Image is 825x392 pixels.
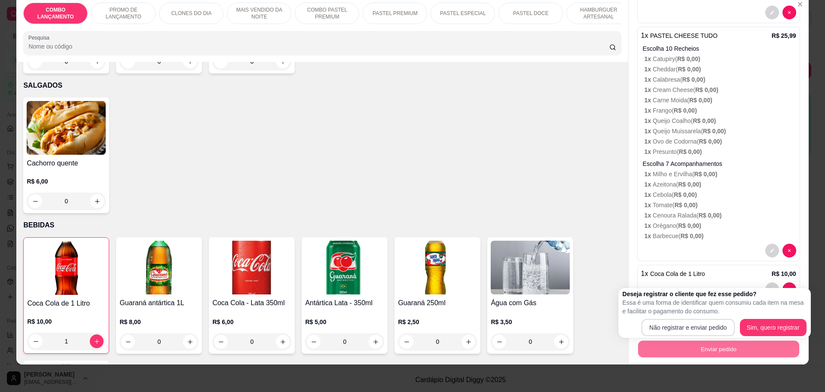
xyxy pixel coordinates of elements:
span: R$ 0,00 ) [677,55,700,62]
h4: Água com Gás [491,298,570,308]
p: COMBO PASTEL PREMIUM [302,6,352,20]
p: PASTEL PREMIUM [373,10,418,17]
p: SALGADOS [23,80,621,91]
button: decrease-product-quantity [765,6,779,19]
p: Tomate ( [645,201,796,209]
button: decrease-product-quantity [29,334,43,348]
span: 1 x [645,117,653,124]
p: Escolha 10 Recheios [643,44,796,53]
img: product-image [27,241,105,295]
button: Enviar pedido [638,340,799,357]
span: R$ 0,00 ) [703,128,726,135]
p: Cream Cheese ( [645,86,796,94]
p: Carne Moida ( [645,96,796,104]
span: 1 x [645,212,653,219]
button: decrease-product-quantity [121,335,135,349]
span: 1 x [645,138,653,145]
p: PASTEL DOCE [513,10,549,17]
img: product-image [212,241,291,294]
span: R$ 0,00 ) [675,202,698,208]
p: Queijo Coalho ( [645,116,796,125]
button: decrease-product-quantity [400,335,413,349]
input: Pesquisa [28,42,609,51]
button: decrease-product-quantity [307,335,321,349]
p: Ovo de Codorna ( [645,137,796,146]
p: MAIS VENDIDO DA NOITE [234,6,284,20]
button: decrease-product-quantity [782,282,796,296]
p: Cebola ( [645,190,796,199]
span: R$ 0,00 ) [682,76,706,83]
p: R$ 5,00 [305,318,384,326]
button: increase-product-quantity [369,335,382,349]
h4: Coca Cola de 1 Litro [27,298,105,309]
button: Sim, quero registrar [740,319,807,336]
p: Azeitona ( [645,180,796,189]
span: R$ 0,00 ) [694,171,718,178]
p: R$ 6,00 [212,318,291,326]
p: Milho e Ervilha ( [645,170,796,178]
button: decrease-product-quantity [765,244,779,257]
h4: Guaraná 250ml [398,298,477,308]
p: Escolha 7 Acompanhamentos [643,159,796,168]
p: COMBO LANÇAMENTO [31,6,80,20]
p: Orégano ( [645,221,796,230]
button: increase-product-quantity [90,194,104,208]
button: decrease-product-quantity [782,244,796,257]
span: R$ 0,00 ) [681,233,704,239]
h4: Guaraná antártica 1L [119,298,199,308]
span: 1 x [645,171,653,178]
p: R$ 3,50 [491,318,570,326]
p: Frango ( [645,106,796,115]
span: R$ 0,00 ) [699,212,722,219]
p: Calabresa ( [645,75,796,84]
button: Não registrar e enviar pedido [642,319,735,336]
button: increase-product-quantity [276,335,290,349]
span: R$ 0,00 ) [699,138,722,145]
button: decrease-product-quantity [492,335,506,349]
span: 1 x [645,148,653,155]
span: 1 x [645,202,653,208]
span: R$ 0,00 ) [689,97,712,104]
span: 1 x [645,97,653,104]
p: R$ 2,50 [398,318,477,326]
p: PASTEL ESPECIAL [440,10,486,17]
span: 1 x [645,222,653,229]
span: 1 x [645,181,653,188]
p: Presunto ( [645,147,796,156]
label: Pesquisa [28,34,52,41]
span: R$ 0,00 ) [674,191,697,198]
button: increase-product-quantity [461,335,475,349]
button: decrease-product-quantity [765,282,779,296]
p: BEBIDAS [23,220,621,230]
span: PASTEL CHEESE TUDO [650,32,718,39]
p: CLONES DO DIA [171,10,211,17]
h4: Cachorro quente [27,158,106,168]
span: 1 x [645,55,653,62]
span: R$ 0,00 ) [678,181,701,188]
span: 1 x [645,191,653,198]
button: decrease-product-quantity [782,6,796,19]
span: 1 x [645,86,653,93]
button: decrease-product-quantity [214,335,228,349]
p: R$ 10,00 [27,317,105,326]
p: Catupiry ( [645,55,796,63]
span: 1 x [645,107,653,114]
span: R$ 0,00 ) [678,66,701,73]
img: product-image [491,241,570,294]
button: increase-product-quantity [554,335,568,349]
p: Cheddar ( [645,65,796,73]
span: 1 x [645,233,653,239]
p: 1 x [641,269,705,279]
button: increase-product-quantity [90,334,104,348]
span: Coca Cola de 1 Litro [650,270,705,277]
span: R$ 0,00 ) [674,107,697,114]
p: Cenoura Ralada ( [645,211,796,220]
span: R$ 0,00 ) [693,117,716,124]
h4: Antártica Lata - 350ml [305,298,384,308]
p: Essa é uma forma de identificar quem consumiu cada item na mesa e facilitar o pagamento do consumo. [623,298,807,315]
p: PROMO DE LANÇAMENTO [98,6,148,20]
p: Barbecue ( [645,232,796,240]
p: HAMBURGUER ARTESANAL [574,6,623,20]
img: product-image [398,241,477,294]
button: increase-product-quantity [183,335,197,349]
